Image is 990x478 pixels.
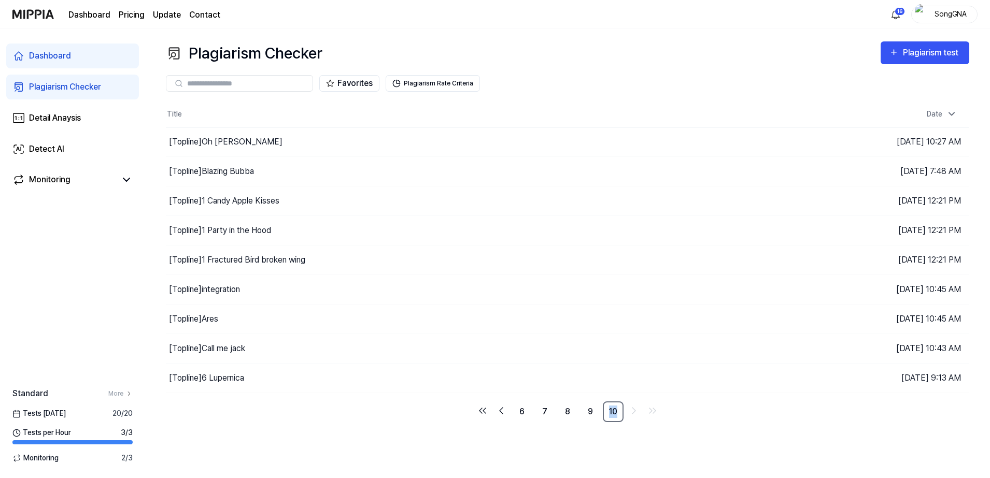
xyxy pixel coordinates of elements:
div: Plagiarism Checker [29,81,101,93]
div: Date [923,106,961,123]
a: Plagiarism Checker [6,75,139,99]
td: [DATE] 10:45 AM [769,304,970,334]
div: Detect AI [29,143,64,155]
a: Dashboard [6,44,139,68]
a: Monitoring [12,173,116,186]
div: SongGNA [930,8,971,20]
a: Dashboard [68,9,110,21]
button: 알림16 [887,6,904,23]
button: Favorites [319,75,379,92]
td: [DATE] 9:13 AM [769,363,970,393]
th: Title [166,102,769,127]
a: More [108,389,133,398]
td: [DATE] 10:27 AM [769,127,970,156]
a: 6 [512,401,532,422]
span: 3 / 3 [121,427,133,438]
div: Detail Anaysis [29,112,81,124]
a: 9 [580,401,601,422]
span: Tests per Hour [12,427,71,438]
div: [Topline] 1 Fractured Bird broken wing [169,254,305,266]
a: Go to first page [474,402,491,419]
img: 알림 [889,8,902,21]
td: [DATE] 10:45 AM [769,274,970,304]
div: 16 [895,7,905,16]
div: [Topline] 6 Lupernica [169,372,244,384]
div: [Topline] integration [169,283,240,296]
button: profileSongGNA [911,6,978,23]
div: [Topline] Call me jack [169,342,245,355]
span: Monitoring [12,453,59,463]
td: [DATE] 12:21 PM [769,186,970,215]
td: [DATE] 12:21 PM [769,245,970,274]
div: Monitoring [29,173,70,186]
div: Plagiarism test [903,46,961,60]
img: profile [915,4,927,25]
a: Go to last page [644,402,661,419]
span: Tests [DATE] [12,408,66,419]
div: [Topline] Ares [169,313,218,325]
a: Detail Anaysis [6,106,139,131]
a: Go to previous page [493,402,510,419]
button: Pricing [119,9,145,21]
div: [Topline] 1 Party in the Hood [169,224,271,237]
a: Update [153,9,181,21]
a: Contact [189,9,220,21]
button: Plagiarism test [881,41,969,64]
a: 10 [603,401,624,422]
a: 7 [534,401,555,422]
td: [DATE] 7:48 AM [769,156,970,186]
span: 20 / 20 [112,408,133,419]
div: Dashboard [29,50,71,62]
div: [Topline] Oh [PERSON_NAME] [169,136,282,148]
span: Standard [12,387,48,400]
a: Go to next page [626,402,642,419]
span: 2 / 3 [121,453,133,463]
a: 8 [557,401,578,422]
div: Plagiarism Checker [166,41,322,65]
td: [DATE] 10:43 AM [769,334,970,363]
td: [DATE] 12:21 PM [769,215,970,245]
button: Plagiarism Rate Criteria [386,75,480,92]
nav: pagination [166,401,969,422]
div: [Topline] 1 Candy Apple Kisses [169,195,279,207]
a: Detect AI [6,137,139,162]
div: [Topline] Blazing Bubba [169,165,254,178]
